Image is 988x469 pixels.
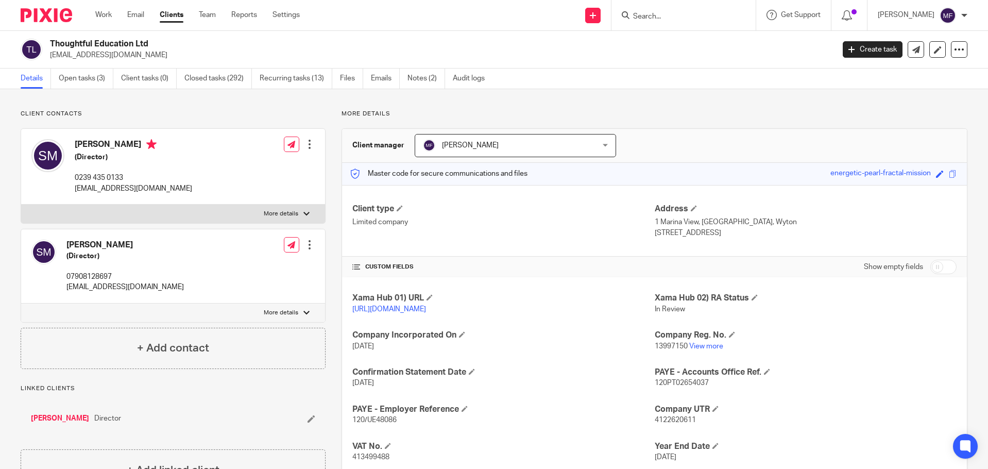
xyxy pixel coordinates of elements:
[352,379,374,387] span: [DATE]
[655,441,957,452] h4: Year End Date
[352,454,389,461] span: 413499488
[940,7,956,24] img: svg%3E
[352,204,654,214] h4: Client type
[352,404,654,415] h4: PAYE - Employer Reference
[632,12,725,22] input: Search
[121,69,177,89] a: Client tasks (0)
[655,379,709,387] span: 120PT02654037
[21,8,72,22] img: Pixie
[352,441,654,452] h4: VAT No.
[137,340,209,356] h4: + Add contact
[352,217,654,227] p: Limited company
[264,210,298,218] p: More details
[655,454,676,461] span: [DATE]
[352,343,374,350] span: [DATE]
[352,263,654,271] h4: CUSTOM FIELDS
[95,10,112,20] a: Work
[655,416,696,424] span: 4122620611
[423,139,435,152] img: svg%3E
[127,10,144,20] a: Email
[655,228,957,238] p: [STREET_ADDRESS]
[655,330,957,341] h4: Company Reg. No.
[352,416,397,424] span: 120/UE48086
[442,142,499,149] span: [PERSON_NAME]
[352,293,654,304] h4: Xama Hub 01) URL
[655,204,957,214] h4: Address
[94,413,121,424] span: Director
[655,404,957,415] h4: Company UTR
[31,413,89,424] a: [PERSON_NAME]
[66,272,184,282] p: 07908128697
[199,10,216,20] a: Team
[453,69,492,89] a: Audit logs
[371,69,400,89] a: Emails
[878,10,934,20] p: [PERSON_NAME]
[184,69,252,89] a: Closed tasks (292)
[66,251,184,261] h5: (Director)
[231,10,257,20] a: Reports
[655,306,685,313] span: In Review
[655,293,957,304] h4: Xama Hub 02) RA Status
[21,39,42,60] img: svg%3E
[66,240,184,250] h4: [PERSON_NAME]
[340,69,363,89] a: Files
[352,330,654,341] h4: Company Incorporated On
[21,69,51,89] a: Details
[864,262,923,272] label: Show empty fields
[50,50,827,60] p: [EMAIL_ADDRESS][DOMAIN_NAME]
[66,282,184,292] p: [EMAIL_ADDRESS][DOMAIN_NAME]
[75,183,192,194] p: [EMAIL_ADDRESS][DOMAIN_NAME]
[272,10,300,20] a: Settings
[21,110,326,118] p: Client contacts
[31,240,56,264] img: svg%3E
[655,343,688,350] span: 13997150
[160,10,183,20] a: Clients
[75,173,192,183] p: 0239 435 0133
[689,343,723,350] a: View more
[352,140,404,150] h3: Client manager
[830,168,931,180] div: energetic-pearl-fractal-mission
[342,110,967,118] p: More details
[264,309,298,317] p: More details
[75,139,192,152] h4: [PERSON_NAME]
[146,139,157,149] i: Primary
[781,11,821,19] span: Get Support
[655,217,957,227] p: 1 Marina View, [GEOGRAPHIC_DATA], Wyton
[350,169,527,179] p: Master code for secure communications and files
[59,69,113,89] a: Open tasks (3)
[31,139,64,172] img: svg%3E
[843,41,902,58] a: Create task
[260,69,332,89] a: Recurring tasks (13)
[655,367,957,378] h4: PAYE - Accounts Office Ref.
[21,384,326,393] p: Linked clients
[50,39,672,49] h2: Thoughtful Education Ltd
[407,69,445,89] a: Notes (2)
[75,152,192,162] h5: (Director)
[352,306,426,313] a: [URL][DOMAIN_NAME]
[352,367,654,378] h4: Confirmation Statement Date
